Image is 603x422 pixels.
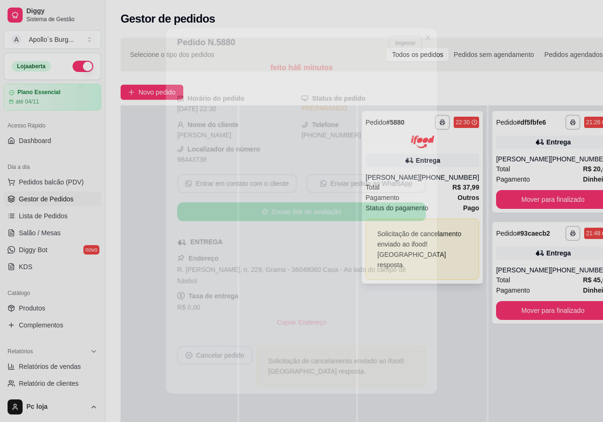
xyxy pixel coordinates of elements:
[177,292,185,299] span: dollar
[177,346,253,365] button: close-circleCancelar pedido
[261,208,268,215] span: star
[301,121,308,128] span: phone
[177,174,297,193] button: whats-appEntrar em contato com o cliente
[270,64,333,72] span: feito há 6 minutos
[301,95,308,102] span: desktop
[177,146,184,152] span: phone
[177,202,426,221] button: starEnviar link de avaliação
[301,131,361,139] span: [PHONE_NUMBER]
[177,266,406,285] span: R. [PERSON_NAME], n. 229, Grama - 36048060 Casa - Ao lado do campo de futebol
[190,237,222,247] div: ENTREGA
[177,254,185,262] span: pushpin
[187,121,238,128] strong: Nome do cliente
[177,131,231,139] span: [PERSON_NAME]
[420,30,435,45] button: Close
[177,36,235,51] h3: Pedido N. 5880
[186,352,192,358] span: close-circle
[188,255,219,262] strong: Endereço
[301,104,426,113] div: PREPARANDO
[269,313,334,332] button: Copiar Endereço
[306,174,426,193] button: whats-appEnviar pedido ao WhatsApp
[177,303,200,311] span: R$ 0,00
[312,121,339,128] strong: Telefone
[177,156,206,163] span: 98443738
[268,356,414,376] div: Solicitação de cancelamento enviado ao ifood! [GEOGRAPHIC_DATA] resposta.
[177,105,216,112] span: [DATE] 22:30
[187,95,244,102] strong: Horário do pedido
[187,145,260,153] strong: Localizador do número
[188,292,238,300] strong: Taxa de entrega
[389,36,422,51] button: Imprimir
[312,95,366,102] strong: Status do pedido
[185,180,192,187] span: whats-app
[320,180,326,187] span: whats-app
[177,95,184,102] span: calendar
[177,121,184,128] span: user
